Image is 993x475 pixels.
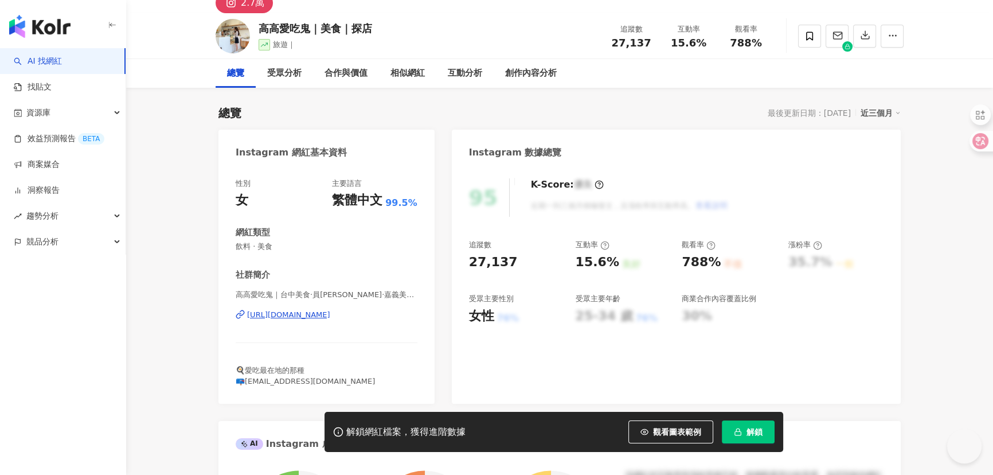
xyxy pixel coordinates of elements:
[390,67,425,80] div: 相似網紅
[216,19,250,53] img: KOL Avatar
[346,426,466,438] div: 解鎖網紅檔案，獲得進階數據
[14,185,60,196] a: 洞察報告
[14,56,62,67] a: searchAI 找網紅
[259,21,372,36] div: 高高愛吃鬼｜美食｜探店
[575,254,619,271] div: 15.6%
[14,212,22,220] span: rise
[469,254,518,271] div: 27,137
[575,294,620,304] div: 受眾主要年齡
[469,307,494,325] div: 女性
[628,421,713,443] button: 觀看圖表範例
[730,37,762,49] span: 788%
[218,105,241,121] div: 總覽
[531,178,604,191] div: K-Score :
[14,81,52,93] a: 找貼文
[26,203,58,229] span: 趨勢分析
[469,294,514,304] div: 受眾主要性別
[667,24,710,35] div: 互動率
[609,24,653,35] div: 追蹤數
[227,67,244,80] div: 總覽
[9,15,71,38] img: logo
[325,67,368,80] div: 合作與價值
[273,40,295,49] span: 旅遊｜
[653,427,701,437] span: 觀看圖表範例
[724,24,768,35] div: 觀看率
[236,290,417,300] span: 高高愛吃鬼｜台中美食·員[PERSON_NAME]·嘉義美食·[GEOGRAPHIC_DATA]｜ | gaogao_eat
[236,269,270,281] div: 社群簡介
[247,310,330,320] div: [URL][DOMAIN_NAME]
[682,294,756,304] div: 商業合作內容覆蓋比例
[611,37,651,49] span: 27,137
[332,192,382,209] div: 繁體中文
[236,242,417,252] span: 飲料 · 美食
[861,106,901,120] div: 近三個月
[722,421,775,443] button: 解鎖
[575,240,609,250] div: 互動率
[682,240,716,250] div: 觀看率
[332,178,362,189] div: 主要語言
[505,67,557,80] div: 創作內容分析
[14,133,104,145] a: 效益預測報告BETA
[236,366,375,385] span: 🍳愛吃最在地的那種 📪[EMAIL_ADDRESS][DOMAIN_NAME]
[26,229,58,255] span: 競品分析
[469,240,491,250] div: 追蹤數
[385,197,417,209] span: 99.5%
[469,146,562,159] div: Instagram 數據總覽
[448,67,482,80] div: 互動分析
[26,100,50,126] span: 資源庫
[236,146,347,159] div: Instagram 網紅基本資料
[671,37,706,49] span: 15.6%
[267,67,302,80] div: 受眾分析
[788,240,822,250] div: 漲粉率
[236,192,248,209] div: 女
[236,310,417,320] a: [URL][DOMAIN_NAME]
[236,227,270,239] div: 網紅類型
[768,108,851,118] div: 最後更新日期：[DATE]
[236,178,251,189] div: 性別
[746,427,763,437] span: 解鎖
[682,254,721,271] div: 788%
[14,159,60,170] a: 商案媒合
